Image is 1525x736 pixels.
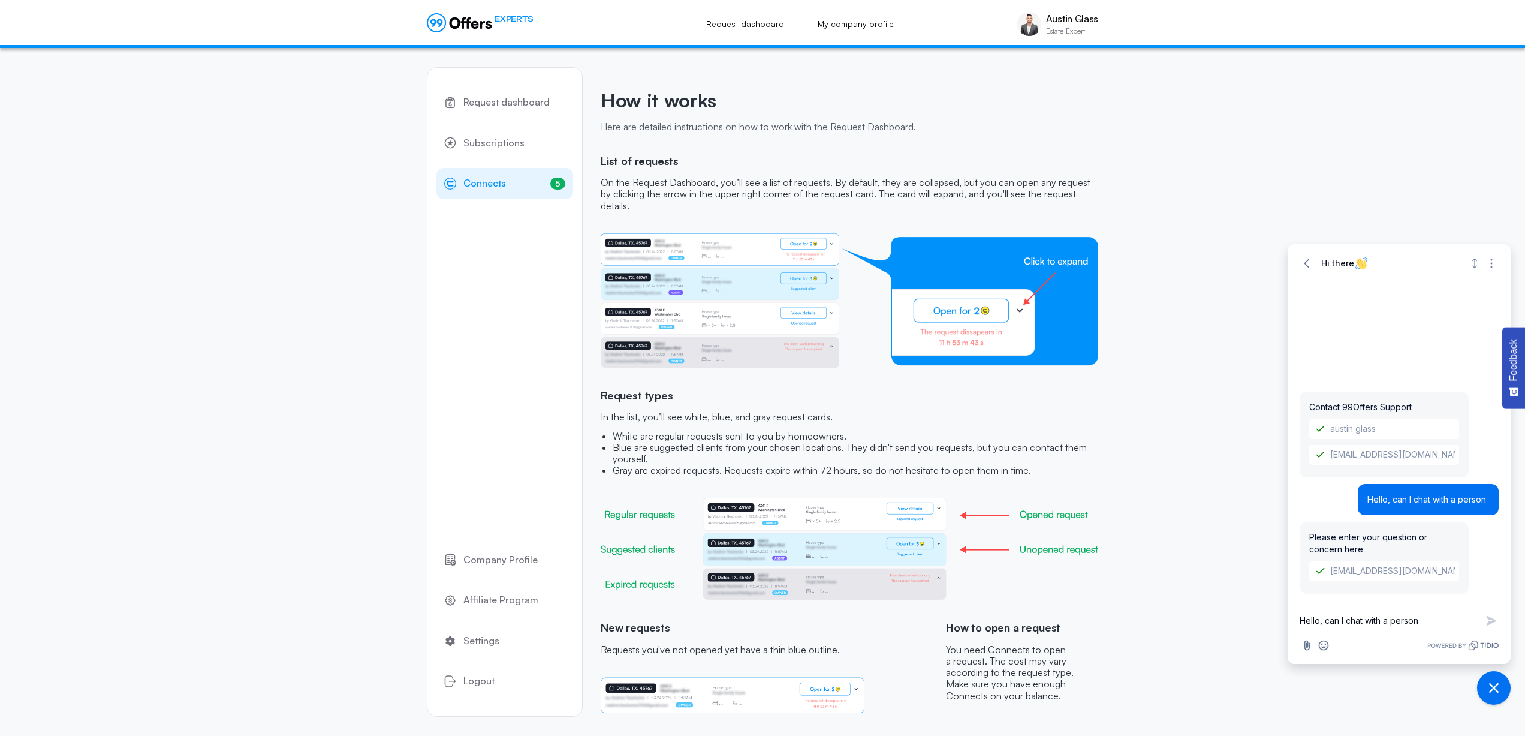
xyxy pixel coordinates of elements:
a: EXPERTS [427,13,533,32]
h2: How to open a request [946,621,1098,644]
span: Request dashboard [463,95,550,110]
span: Settings [463,633,499,649]
p: On the Request Dashboard, you’ll see a list of requests. By default, they are collapsed, but you ... [601,177,1098,212]
p: In the list, you’ll see white, blue, and gray request cards. [601,411,1098,423]
img: Austin Glass [1017,12,1041,36]
a: Request dashboard [693,11,797,37]
img: expert instruction new request [601,677,864,713]
span: EXPERTS [495,13,533,25]
a: My company profile [804,11,907,37]
span: Subscriptions [463,136,525,151]
span: 5 [550,178,565,190]
a: Affiliate Program [436,585,573,616]
a: Request dashboard [436,87,573,118]
span: Connects [463,176,506,191]
p: You need Connects to open a request. The cost may vary according to the request type. Make sure y... [946,644,1098,702]
li: Gray are expired requests. Requests expire within 72 hours, so do not hesitate to open them in time. [613,465,1098,476]
li: Blue are suggested clients from your chosen locations. They didn't send you requests, but you can... [613,442,1098,465]
img: expert instruction list [601,233,1098,368]
button: Feedback - Show survey [1502,327,1525,408]
button: Logout [436,666,573,697]
p: Austin Glass [1046,13,1098,25]
a: Company Profile [436,545,573,576]
p: Estate Expert [1046,28,1098,35]
span: Feedback [1508,339,1519,381]
span: Company Profile [463,552,538,568]
span: Logout [463,674,495,689]
a: Subscriptions [436,128,573,159]
img: expert instruction request type [601,498,1098,600]
h1: How it works [601,89,1098,121]
span: Affiliate Program [463,593,538,608]
h2: New requests [601,621,864,644]
h2: List of requests [601,155,1098,178]
p: Requests you've not opened yet have a thin blue outline. [601,644,864,656]
p: Here are detailed instructions on how to work with the Request Dashboard. [601,121,1098,133]
li: White are regular requests sent to you by homeowners. [613,431,1098,442]
h2: Request types [601,389,1098,412]
a: Connects5 [436,168,573,199]
a: Settings [436,626,573,657]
